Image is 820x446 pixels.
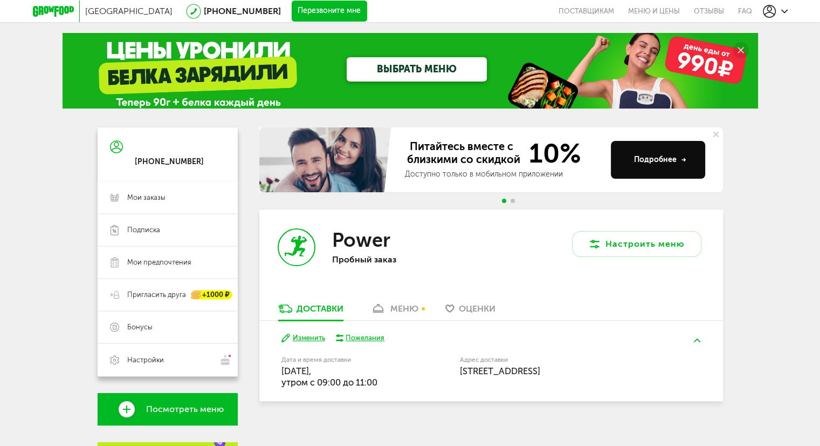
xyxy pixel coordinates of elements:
span: Мои предпочтения [127,258,191,267]
a: Пригласить друга +1000 ₽ [98,279,238,311]
button: Подробнее [611,141,705,179]
button: Пожелания [336,333,385,343]
div: Пожелания [346,333,384,343]
img: arrow-up-green.5eb5f82.svg [694,339,700,342]
div: Подробнее [634,154,686,165]
p: Пробный заказ [332,254,472,265]
label: Дата и время доставки [281,357,405,363]
button: Перезвоните мне [292,1,367,22]
a: Настройки [98,343,238,376]
a: ВЫБРАТЬ МЕНЮ [347,57,487,82]
span: Мои заказы [127,193,166,202]
button: Изменить [281,333,325,343]
div: +1000 ₽ [191,290,232,300]
span: Пригласить друга [127,290,186,300]
a: Доставки [273,303,349,320]
button: Настроить меню [572,231,701,257]
h3: Power [332,228,390,252]
span: 10% [522,140,581,167]
span: Оценки [459,303,495,314]
div: [PHONE_NUMBER] [135,157,204,167]
span: Посмотреть меню [146,404,224,414]
div: меню [390,303,418,314]
a: меню [365,303,424,320]
a: Подписка [98,214,238,246]
img: family-banner.579af9d.jpg [259,127,394,192]
a: Мои заказы [98,181,238,214]
a: Посмотреть меню [98,393,238,425]
span: Go to slide 2 [511,199,515,203]
span: Подписка [127,225,160,235]
a: Оценки [440,303,501,320]
span: [DATE], утром c 09:00 до 11:00 [281,366,377,388]
a: Мои предпочтения [98,246,238,279]
a: [PHONE_NUMBER] [204,6,281,16]
span: Питайтесь вместе с близкими со скидкой [405,140,522,167]
span: Go to slide 1 [502,199,506,203]
span: [STREET_ADDRESS] [460,366,540,376]
a: Бонусы [98,311,238,343]
div: Доступно только в мобильном приложении [405,169,602,180]
span: Настройки [127,355,164,365]
div: Доставки [297,303,343,314]
label: Адрес доставки [460,357,661,363]
span: Бонусы [127,322,153,332]
span: [GEOGRAPHIC_DATA] [85,6,173,16]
